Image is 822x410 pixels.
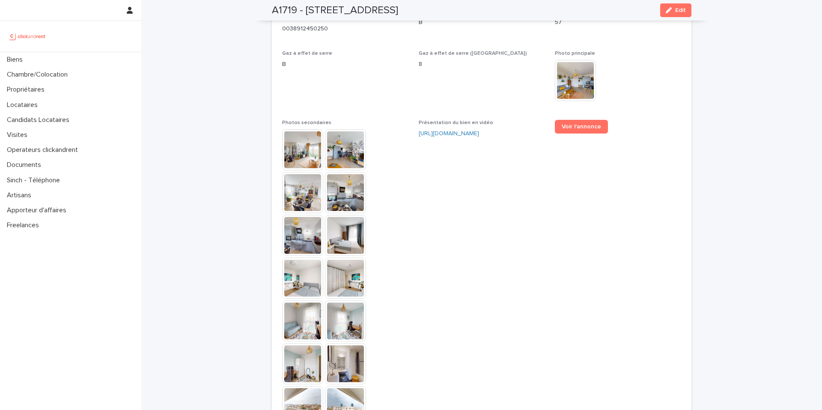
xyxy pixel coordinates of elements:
[282,24,408,33] p: 0038912450250
[3,101,45,109] p: Locataires
[272,4,398,17] h2: A1719 - [STREET_ADDRESS]
[3,56,30,64] p: Biens
[3,131,34,139] p: Visites
[282,51,332,56] span: Gaz à effet de serre
[3,116,76,124] p: Candidats Locataires
[3,206,73,214] p: Apporteur d'affaires
[419,60,545,69] p: 8
[282,120,331,125] span: Photos secondaires
[562,124,601,130] span: Voir l'annonce
[555,120,608,134] a: Voir l'annonce
[555,51,595,56] span: Photo principale
[3,221,46,229] p: Freelances
[3,191,38,199] p: Artisans
[419,120,493,125] span: Présentation du bien en vidéo
[7,28,48,45] img: UCB0brd3T0yccxBKYDjQ
[3,71,74,79] p: Chambre/Colocation
[660,3,691,17] button: Edit
[3,146,85,154] p: Operateurs clickandrent
[3,176,67,184] p: Sinch - Téléphone
[675,7,686,13] span: Edit
[419,131,479,137] a: [URL][DOMAIN_NAME]
[282,60,408,69] p: B
[555,18,681,27] p: 57
[3,86,51,94] p: Propriétaires
[3,161,48,169] p: Documents
[419,18,545,27] p: B
[419,51,527,56] span: Gaz à effet de serre ([GEOGRAPHIC_DATA])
